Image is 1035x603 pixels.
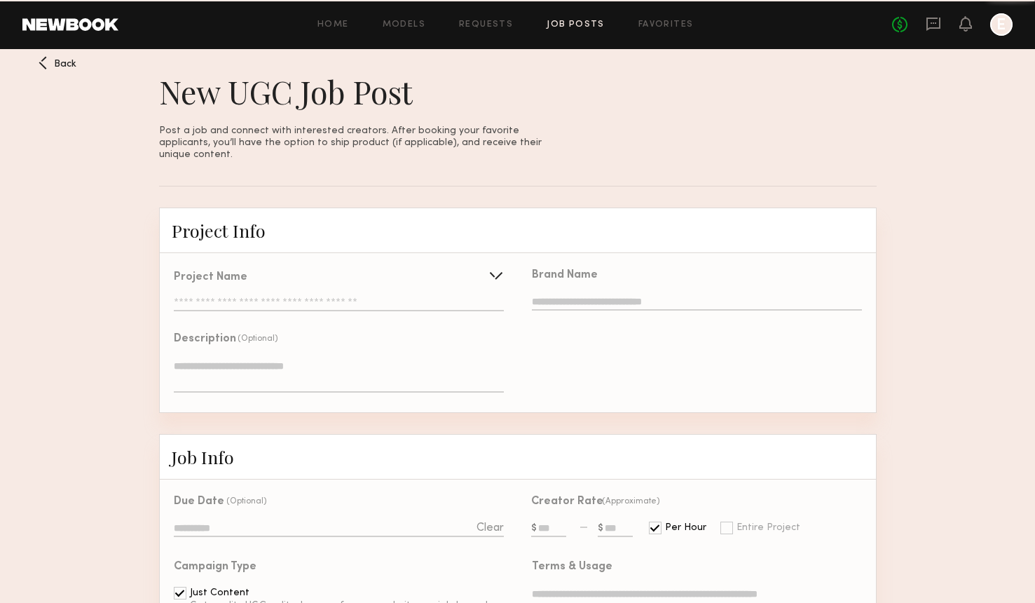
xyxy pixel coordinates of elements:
div: (Approximate) [602,496,660,506]
div: Description [174,334,236,345]
a: Favorites [638,20,694,29]
div: Clear [477,522,504,534]
span: Project Info [172,219,266,242]
div: Just Content [190,588,249,598]
div: Brand Name [532,270,598,281]
p: Post a job and connect with interested creators. After booking your favorite applicants, you’ll h... [159,125,547,161]
div: (Optional) [226,496,267,506]
a: Home [317,20,349,29]
span: Job Info [172,445,234,468]
a: Models [383,20,425,29]
a: Requests [459,20,513,29]
div: (Optional) [238,334,278,344]
div: Project Name [174,272,247,283]
div: Due Date [174,496,224,508]
a: Job Posts [547,20,605,29]
h1: New UGC Job Post [159,70,547,112]
a: E [990,13,1013,36]
div: Campaign Type [174,562,256,573]
div: Terms & Usage [532,562,612,573]
span: Back [54,60,76,69]
div: Entire Project [736,523,800,533]
div: Creator Rate [531,496,603,508]
div: Per Hour [665,523,706,533]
